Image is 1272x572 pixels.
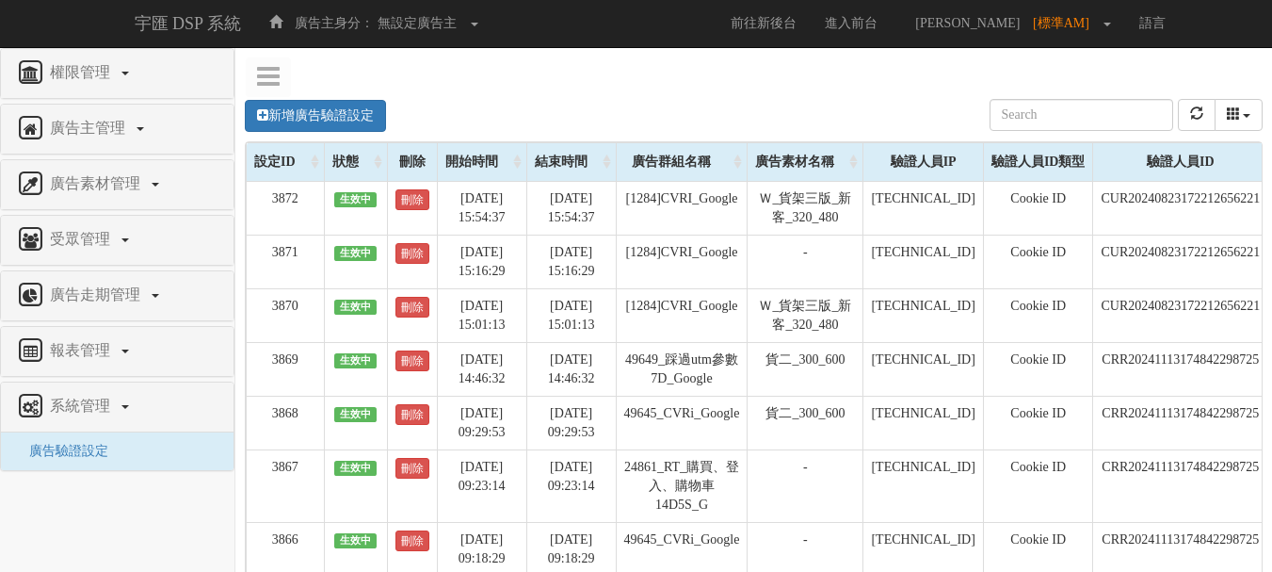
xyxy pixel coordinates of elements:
[1093,449,1268,522] td: CRR20241113174842298725
[334,192,378,207] span: 生效中
[617,143,748,181] div: 廣告群組名稱
[748,235,863,288] td: -
[526,181,616,235] td: [DATE] 15:54:37
[247,235,325,288] td: 3871
[15,225,219,255] a: 受眾管理
[526,449,616,522] td: [DATE] 09:23:14
[437,449,526,522] td: [DATE] 09:23:14
[1093,235,1268,288] td: CUR20240823172212656221
[863,235,983,288] td: [TECHNICAL_ID]
[1033,16,1099,30] span: [標準AM]
[984,143,1093,181] div: 驗證人員ID類型
[395,404,429,425] a: 刪除
[526,288,616,342] td: [DATE] 15:01:13
[1093,396,1268,449] td: CRR20241113174842298725
[247,288,325,342] td: 3870
[395,351,429,371] a: 刪除
[247,181,325,235] td: 3872
[378,16,457,30] span: 無設定廣告主
[45,231,120,247] span: 受眾管理
[616,449,748,522] td: 24861_RT_購買、登入、購物車14D5S_G
[983,396,1093,449] td: Cookie ID
[863,143,982,181] div: 驗證人員IP
[395,189,429,210] a: 刪除
[990,99,1173,131] input: Search
[983,449,1093,522] td: Cookie ID
[748,288,863,342] td: Ｗ_貨架三版_新客_320_480
[438,143,526,181] div: 開始時間
[45,64,120,80] span: 權限管理
[245,100,386,132] a: 新增廣告驗證設定
[527,143,616,181] div: 結束時間
[15,170,219,200] a: 廣告素材管理
[334,407,378,422] span: 生效中
[45,175,150,191] span: 廣告素材管理
[983,288,1093,342] td: Cookie ID
[437,342,526,396] td: [DATE] 14:46:32
[526,235,616,288] td: [DATE] 15:16:29
[748,396,863,449] td: 貨二_300_600
[863,288,983,342] td: [TECHNICAL_ID]
[526,342,616,396] td: [DATE] 14:46:32
[1215,99,1264,131] div: Columns
[247,449,325,522] td: 3867
[395,531,429,551] a: 刪除
[863,396,983,449] td: [TECHNICAL_ID]
[748,143,862,181] div: 廣告素材名稱
[247,143,324,181] div: 設定ID
[437,235,526,288] td: [DATE] 15:16:29
[15,392,219,422] a: 系統管理
[45,398,120,414] span: 系統管理
[616,396,748,449] td: 49645_CVRi_Google
[15,58,219,89] a: 權限管理
[1093,181,1268,235] td: CUR20240823172212656221
[334,353,378,368] span: 生效中
[325,143,387,181] div: 狀態
[334,300,378,315] span: 生效中
[334,533,378,548] span: 生效中
[526,396,616,449] td: [DATE] 09:29:53
[247,342,325,396] td: 3869
[983,235,1093,288] td: Cookie ID
[1093,288,1268,342] td: CUR20240823172212656221
[437,396,526,449] td: [DATE] 09:29:53
[388,143,437,181] div: 刪除
[15,444,108,458] a: 廣告驗證設定
[334,246,378,261] span: 生效中
[1093,342,1268,396] td: CRR20241113174842298725
[437,181,526,235] td: [DATE] 15:54:37
[295,16,374,30] span: 廣告主身分：
[437,288,526,342] td: [DATE] 15:01:13
[906,16,1029,30] span: [PERSON_NAME]
[45,286,150,302] span: 廣告走期管理
[1215,99,1264,131] button: columns
[45,342,120,358] span: 報表管理
[1178,99,1216,131] button: refresh
[15,281,219,311] a: 廣告走期管理
[616,342,748,396] td: 49649_踩過utm參數7D_Google
[983,342,1093,396] td: Cookie ID
[748,449,863,522] td: -
[863,342,983,396] td: [TECHNICAL_ID]
[15,114,219,144] a: 廣告主管理
[748,181,863,235] td: Ｗ_貨架三版_新客_320_480
[395,243,429,264] a: 刪除
[863,449,983,522] td: [TECHNICAL_ID]
[616,181,748,235] td: [1284]CVRI_Google
[45,120,135,136] span: 廣告主管理
[748,342,863,396] td: 貨二_300_600
[395,458,429,479] a: 刪除
[15,336,219,367] a: 報表管理
[247,396,325,449] td: 3868
[616,235,748,288] td: [1284]CVRI_Google
[863,181,983,235] td: [TECHNICAL_ID]
[1093,143,1267,181] div: 驗證人員ID
[616,288,748,342] td: [1284]CVRI_Google
[334,461,378,476] span: 生效中
[983,181,1093,235] td: Cookie ID
[395,297,429,318] a: 刪除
